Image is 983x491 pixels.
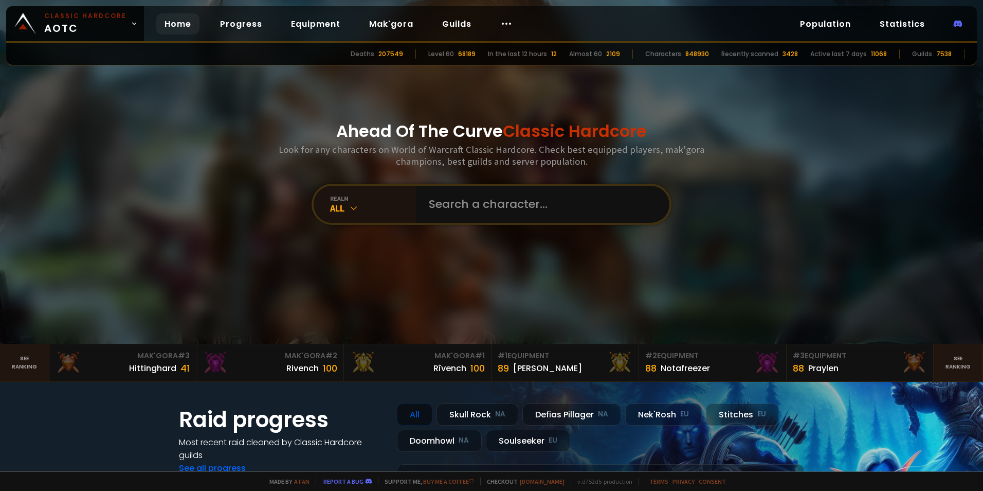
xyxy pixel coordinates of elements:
[520,478,565,485] a: [DOMAIN_NAME]
[434,13,480,34] a: Guilds
[912,49,932,59] div: Guilds
[793,350,927,361] div: Equipment
[330,195,416,202] div: realm
[178,350,190,361] span: # 3
[787,344,934,381] a: #3Equipment88Praylen
[475,350,485,361] span: # 1
[661,362,710,375] div: Notafreezer
[808,362,839,375] div: Praylen
[513,362,582,375] div: [PERSON_NAME]
[680,409,689,419] small: EU
[549,435,557,446] small: EU
[498,350,507,361] span: # 1
[203,350,337,361] div: Mak'Gora
[423,186,657,223] input: Search a character...
[639,344,787,381] a: #2Equipment88Notafreezer
[672,478,695,485] a: Privacy
[522,404,621,426] div: Defias Pillager
[129,362,176,375] div: Hittinghard
[810,49,867,59] div: Active last 7 days
[323,478,363,485] a: Report a bug
[6,6,144,41] a: Classic HardcoreAOTC
[503,119,647,143] span: Classic Hardcore
[782,49,798,59] div: 3428
[49,344,197,381] a: Mak'Gora#3Hittinghard41
[470,361,485,375] div: 100
[275,144,708,167] h3: Look for any characters on World of Warcraft Classic Hardcore. Check best equipped players, mak'g...
[56,350,190,361] div: Mak'Gora
[344,344,491,381] a: Mak'Gora#1Rîvench100
[325,350,337,361] span: # 2
[179,404,385,436] h1: Raid progress
[498,361,509,375] div: 89
[606,49,620,59] div: 2109
[488,49,547,59] div: In the last 12 hours
[706,404,779,426] div: Stitches
[458,49,476,59] div: 68189
[645,350,780,361] div: Equipment
[495,409,505,419] small: NA
[196,344,344,381] a: Mak'Gora#2Rivench100
[685,49,709,59] div: 848930
[569,49,602,59] div: Almost 60
[423,478,474,485] a: Buy me a coffee
[294,478,310,485] a: a fan
[459,435,469,446] small: NA
[934,344,983,381] a: Seeranking
[649,478,668,485] a: Terms
[180,361,190,375] div: 41
[480,478,565,485] span: Checkout
[283,13,349,34] a: Equipment
[498,350,632,361] div: Equipment
[336,119,647,144] h1: Ahead Of The Curve
[44,11,126,36] span: AOTC
[486,430,570,452] div: Soulseeker
[598,409,608,419] small: NA
[491,344,639,381] a: #1Equipment89[PERSON_NAME]
[757,409,766,419] small: EU
[179,462,246,474] a: See all progress
[792,13,859,34] a: Population
[44,11,126,21] small: Classic Hardcore
[428,49,454,59] div: Level 60
[156,13,199,34] a: Home
[433,362,466,375] div: Rîvench
[330,202,416,214] div: All
[625,404,702,426] div: Nek'Rosh
[378,478,474,485] span: Support me,
[361,13,422,34] a: Mak'gora
[323,361,337,375] div: 100
[378,49,403,59] div: 207549
[351,49,374,59] div: Deaths
[350,350,485,361] div: Mak'Gora
[179,436,385,462] h4: Most recent raid cleaned by Classic Hardcore guilds
[436,404,518,426] div: Skull Rock
[871,49,887,59] div: 11068
[721,49,778,59] div: Recently scanned
[645,49,681,59] div: Characters
[793,361,804,375] div: 88
[645,361,657,375] div: 88
[212,13,270,34] a: Progress
[397,404,432,426] div: All
[397,430,482,452] div: Doomhowl
[263,478,310,485] span: Made by
[645,350,657,361] span: # 2
[793,350,805,361] span: # 3
[551,49,557,59] div: 12
[699,478,726,485] a: Consent
[871,13,933,34] a: Statistics
[571,478,632,485] span: v. d752d5 - production
[286,362,319,375] div: Rivench
[936,49,952,59] div: 7538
